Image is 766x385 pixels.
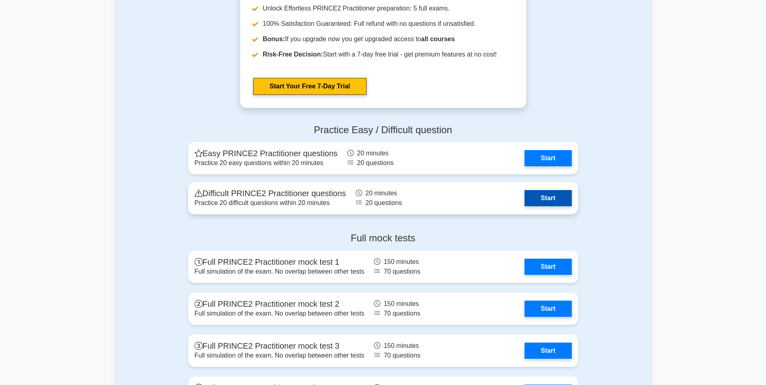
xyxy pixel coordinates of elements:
[525,150,571,166] a: Start
[253,78,367,95] a: Start Your Free 7-Day Trial
[525,259,571,275] a: Start
[525,190,571,206] a: Start
[188,124,578,136] h4: Practice Easy / Difficult question
[525,301,571,317] a: Start
[525,343,571,359] a: Start
[188,232,578,244] h4: Full mock tests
